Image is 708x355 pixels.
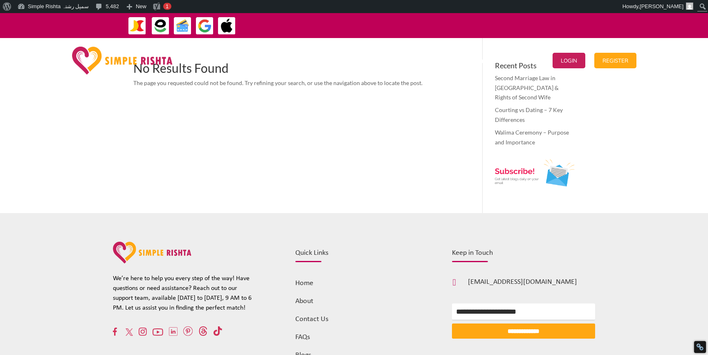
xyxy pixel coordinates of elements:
[113,258,192,265] a: Simple rishta logo
[295,249,425,261] h4: Quick Links
[113,275,252,311] span: We’re here to help you every step of the way! Have questions or need assistance? Reach out to our...
[594,40,636,81] a: Register
[128,17,146,35] img: JazzCash-icon
[553,40,585,81] a: Login
[640,3,683,9] span: [PERSON_NAME]
[151,17,170,35] img: EasyPaisa-icon
[173,17,192,35] img: Credit Cards
[295,279,313,287] a: Home
[452,249,595,261] h4: Keep in Touch
[166,3,169,9] span: 1
[696,343,704,351] div: Restore Info Box &#10;&#10;NoFollow Info:&#10; META-Robots NoFollow: &#09;false&#10; META-Robots ...
[470,40,508,81] a: Contact Us
[408,40,429,81] a: Home
[495,129,569,146] a: Walima Ceremony – Purpose and Importance
[438,40,461,81] a: Pricing
[295,297,313,305] a: About
[113,242,192,263] img: website-logo-pink-orange
[468,278,577,286] span: [EMAIL_ADDRESS][DOMAIN_NAME]
[218,17,236,35] img: ApplePay-icon
[495,74,559,101] a: Second Marriage Law in [GEOGRAPHIC_DATA] & Rights of Second Wife
[517,40,544,81] a: Blogs
[553,53,585,68] button: Login
[495,106,563,123] a: Courting vs Dating – 7 Key Differences
[452,278,456,287] span: 
[594,53,636,68] button: Register
[295,315,328,323] a: Contact Us
[196,17,214,35] img: GooglePay-icon
[295,333,310,341] a: FAQs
